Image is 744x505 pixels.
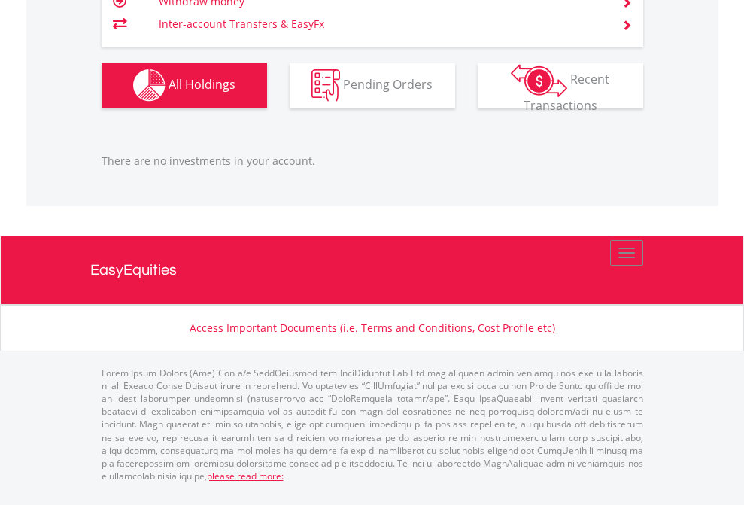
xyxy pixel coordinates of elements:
span: Recent Transactions [524,71,610,114]
p: There are no investments in your account. [102,154,643,169]
img: pending_instructions-wht.png [311,69,340,102]
button: Recent Transactions [478,63,643,108]
td: Inter-account Transfers & EasyFx [159,13,603,35]
button: Pending Orders [290,63,455,108]
span: All Holdings [169,76,235,93]
a: Access Important Documents (i.e. Terms and Conditions, Cost Profile etc) [190,321,555,335]
p: Lorem Ipsum Dolors (Ame) Con a/e SeddOeiusmod tem InciDiduntut Lab Etd mag aliquaen admin veniamq... [102,367,643,482]
img: holdings-wht.png [133,69,166,102]
img: transactions-zar-wht.png [511,64,567,97]
a: please read more: [207,470,284,482]
a: EasyEquities [90,236,654,304]
span: Pending Orders [343,76,433,93]
button: All Holdings [102,63,267,108]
